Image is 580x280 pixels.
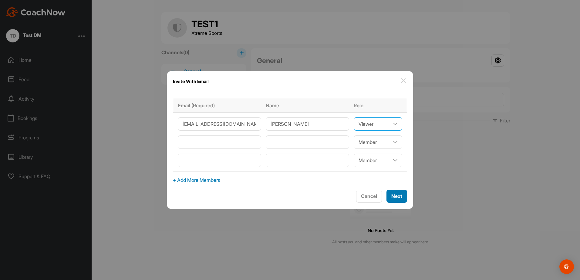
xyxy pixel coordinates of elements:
[361,193,377,199] span: Cancel
[386,190,407,203] button: Next
[391,193,402,199] span: Next
[400,77,407,84] img: close
[173,77,209,86] h1: Invite With Email
[559,259,574,274] div: Open Intercom Messenger
[173,98,264,113] th: Email (Required)
[356,190,382,203] button: Cancel
[173,176,407,184] span: + Add More Members
[352,98,407,113] th: Role
[264,98,352,113] th: Name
